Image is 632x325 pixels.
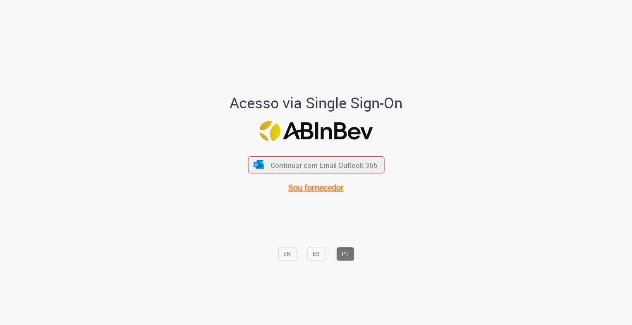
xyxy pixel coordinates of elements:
img: ícone Azure/Microsoft 360 [253,160,265,169]
h1: Acesso via Single Sign-On [201,95,431,111]
button: EN [278,247,296,261]
span: Continuar com Email Outlook 365 [271,160,378,170]
img: Logo ABInBev [259,121,373,141]
button: ES [307,247,325,261]
button: ícone Azure/Microsoft 360 Continuar com Email Outlook 365 [248,156,384,173]
a: Sou fornecedor [288,182,344,193]
button: PT [336,247,354,261]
